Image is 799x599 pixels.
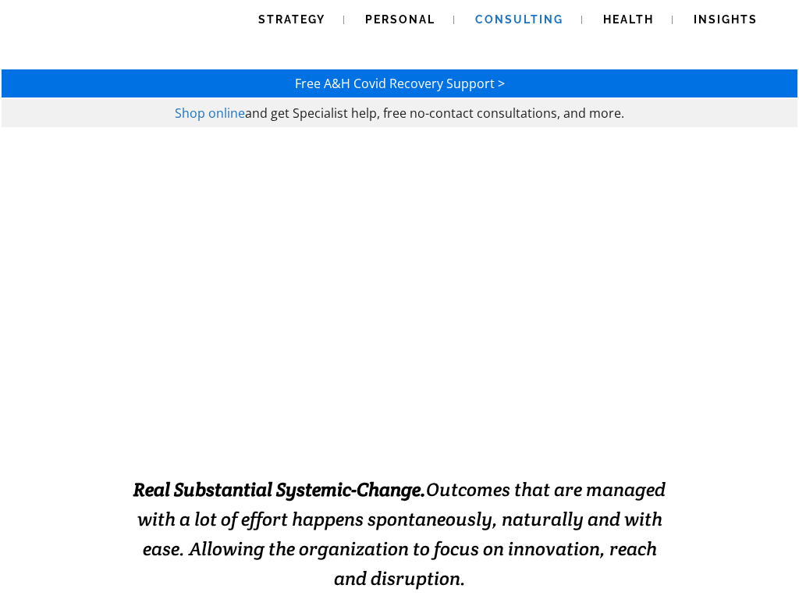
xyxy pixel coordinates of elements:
a: Shop online [175,105,245,122]
span: and get Specialist help, free no-contact consultations, and more. [245,105,624,122]
strong: Real Substantial Systemic-Change. [133,477,426,502]
span: Consulting [475,13,563,26]
span: Outcomes that are managed with a lot of effort happens spontaneously, naturally and with ease. Al... [133,477,666,590]
span: Health [603,13,654,26]
span: Strategy [258,13,325,26]
strong: EXCELLENCE INSTALLATION. ENABLED. [87,380,712,418]
a: Free A&H Covid Recovery Support > [295,75,505,92]
span: Personal [365,13,435,26]
span: Insights [694,13,758,26]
